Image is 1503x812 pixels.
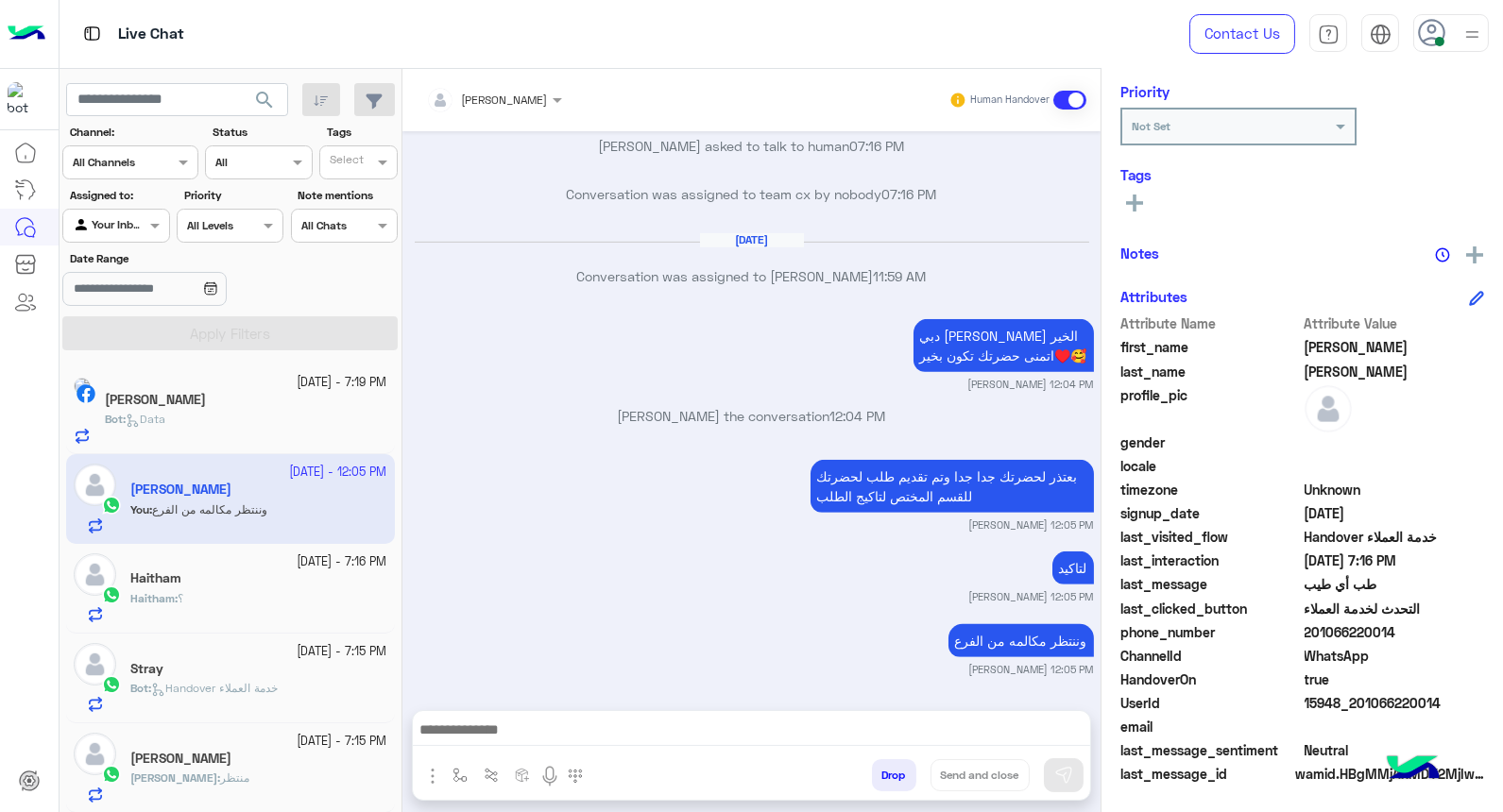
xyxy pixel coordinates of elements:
[1305,480,1485,499] span: Unknown
[1120,693,1301,713] span: UserId
[1120,646,1301,666] span: ChannelId
[1120,432,1301,452] span: gender
[1305,622,1485,642] span: 201066220014
[130,681,151,695] b: :
[327,124,396,141] label: Tags
[1054,766,1073,785] img: send message
[151,681,278,695] span: Handover خدمة العملاء
[410,184,1094,204] p: Conversation was assigned to team cx by nobody
[1305,362,1485,381] span: Hassan Zalabany
[1305,432,1485,452] span: null
[1305,574,1485,594] span: طب أي طيب
[1460,23,1484,46] img: profile
[105,392,206,408] h5: Amr Mohamed
[1120,362,1301,381] span: last_name
[184,187,282,204] label: Priority
[74,733,116,775] img: defaultAdmin.png
[70,187,167,204] label: Assigned to:
[1305,646,1485,666] span: 2
[969,517,1094,533] small: [PERSON_NAME] 12:05 PM
[568,769,583,784] img: make a call
[1305,313,1485,333] span: Attribute Value
[130,591,175,605] span: Haitham
[130,661,163,677] h5: Stray
[130,591,178,605] b: :
[1120,622,1301,642] span: phone_number
[453,768,468,783] img: select flow
[327,151,364,173] div: Select
[298,553,387,571] small: [DATE] - 7:16 PM
[830,408,886,424] span: 12:04 PM
[1305,456,1485,476] span: null
[1120,503,1301,523] span: signup_date
[968,377,1094,392] small: [PERSON_NAME] 12:04 PM
[410,266,1094,286] p: Conversation was assigned to [PERSON_NAME]
[1120,527,1301,547] span: last_visited_flow
[1120,456,1301,476] span: locale
[1305,550,1485,570] span: 2025-10-01T16:16:43.205Z
[298,733,387,751] small: [DATE] - 7:15 PM
[969,662,1094,677] small: [PERSON_NAME] 12:05 PM
[874,268,927,284] span: 11:59 AM
[1120,288,1187,305] h6: Attributes
[872,759,916,791] button: Drop
[105,412,123,426] span: Bot
[130,681,148,695] span: Bot
[70,250,282,267] label: Date Range
[970,93,1050,108] small: Human Handover
[178,591,183,605] span: ؟
[811,460,1094,513] p: 2/10/2025, 12:05 PM
[507,759,538,790] button: create order
[1189,14,1295,54] a: Contact Us
[8,82,42,116] img: 1403182699927242
[850,138,905,154] span: 07:16 PM
[1305,669,1485,689] span: true
[105,412,126,426] b: :
[1120,313,1301,333] span: Attribute Name
[1305,503,1485,523] span: 2025-10-01T14:07:01.94Z
[1466,246,1483,263] img: add
[1052,551,1094,584] p: 2/10/2025, 12:05 PM
[130,570,181,586] h5: Haitham
[220,770,249,785] span: منتظر
[700,233,804,246] h6: [DATE]
[242,83,288,124] button: search
[931,759,1030,791] button: Send and close
[1120,480,1301,499] span: timezone
[1120,599,1301,618] span: last_clicked_button
[118,22,184,47] p: Live Chat
[445,759,476,790] button: select flow
[1295,764,1484,784] span: wamid.HBgMMjAxMDY2MjIwMDE0FQIAEhggQUMxODVDQjAxOTFEQTI1OUVDMDQxMkQ0NzkxOUQ0MzkA
[253,89,276,111] span: search
[1120,83,1170,100] h6: Priority
[1380,736,1446,803] img: hulul-logo.png
[421,765,444,787] img: send attachment
[1120,740,1301,760] span: last_message_sentiment
[969,589,1094,604] small: [PERSON_NAME] 12:05 PM
[1305,385,1352,432] img: defaultAdmin.png
[1120,337,1301,357] span: first_name
[8,14,45,54] img: Logo
[538,765,561,787] img: send voice note
[914,319,1094,372] p: 2/10/2025, 12:04 PM
[1305,599,1485,618] span: التحدث لخدمة العملاء
[1370,24,1392,45] img: tab
[70,124,196,141] label: Channel:
[130,770,220,785] b: :
[948,624,1094,657] p: 2/10/2025, 12:05 PM
[882,186,937,202] span: 07:16 PM
[1305,337,1485,357] span: Mahmoud
[1305,717,1485,736] span: null
[1120,385,1301,429] span: profile_pic
[102,585,121,604] img: WhatsApp
[77,384,95,403] img: Facebook
[102,765,121,784] img: WhatsApp
[1120,166,1484,183] h6: Tags
[298,643,387,661] small: [DATE] - 7:15 PM
[126,412,165,426] span: Data
[1132,119,1170,133] b: Not Set
[515,768,530,783] img: create order
[476,759,507,790] button: Trigger scenario
[130,751,231,767] h5: Ahmed
[1120,550,1301,570] span: last_interaction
